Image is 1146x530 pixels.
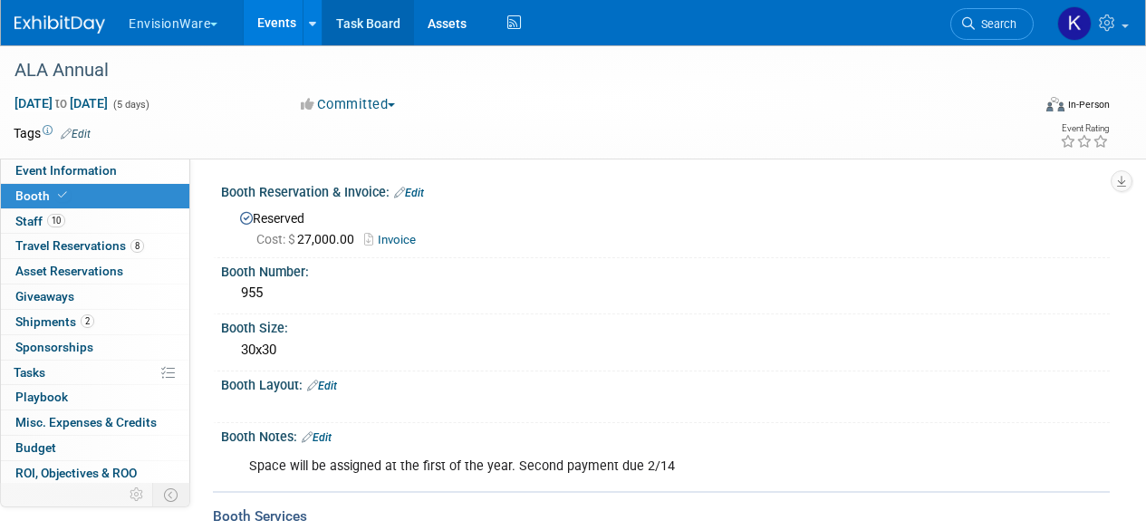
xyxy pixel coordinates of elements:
span: Asset Reservations [15,264,123,278]
td: Toggle Event Tabs [153,483,190,506]
div: ALA Annual [8,54,1016,87]
a: Booth [1,184,189,208]
span: Event Information [15,163,117,178]
span: [DATE] [DATE] [14,95,109,111]
span: Staff [15,214,65,228]
span: Shipments [15,314,94,329]
a: Sponsorships [1,335,189,360]
span: Travel Reservations [15,238,144,253]
a: Travel Reservations8 [1,234,189,258]
a: Playbook [1,385,189,410]
span: Giveaways [15,289,74,304]
a: Edit [302,431,332,444]
div: Space will be assigned at the first of the year. Second payment due 2/14 [236,448,934,485]
span: Misc. Expenses & Credits [15,415,157,429]
a: Shipments2 [1,310,189,334]
a: ROI, Objectives & ROO [1,461,189,486]
a: Invoice [364,233,425,246]
div: Booth Size: [221,314,1110,337]
div: Reserved [235,205,1096,249]
span: Tasks [14,365,45,380]
a: Tasks [1,361,189,385]
i: Booth reservation complete [58,190,67,200]
span: (5 days) [111,99,149,111]
div: Booth Services [213,506,1110,526]
img: Kathryn Spier-Miller [1057,6,1092,41]
a: Staff10 [1,209,189,234]
div: Booth Reservation & Invoice: [221,178,1110,202]
div: 30x30 [235,336,1096,364]
span: Budget [15,440,56,455]
a: Edit [394,187,424,199]
div: Event Format [949,94,1110,121]
a: Event Information [1,159,189,183]
div: Event Rating [1060,124,1109,133]
img: Format-Inperson.png [1046,97,1064,111]
span: 8 [130,239,144,253]
a: Search [950,8,1034,40]
span: Search [975,17,1016,31]
a: Giveaways [1,284,189,309]
div: In-Person [1067,98,1110,111]
span: Sponsorships [15,340,93,354]
a: Edit [307,380,337,392]
span: to [53,96,70,111]
a: Budget [1,436,189,460]
span: 2 [81,314,94,328]
div: 955 [235,279,1096,307]
button: Committed [294,95,402,114]
a: Misc. Expenses & Credits [1,410,189,435]
span: Booth [15,188,71,203]
span: ROI, Objectives & ROO [15,466,137,480]
span: 27,000.00 [256,232,361,246]
a: Asset Reservations [1,259,189,284]
div: Booth Layout: [221,371,1110,395]
span: Cost: $ [256,232,297,246]
div: Booth Number: [221,258,1110,281]
td: Personalize Event Tab Strip [121,483,153,506]
img: ExhibitDay [14,15,105,34]
div: Booth Notes: [221,423,1110,447]
span: 10 [47,214,65,227]
a: Edit [61,128,91,140]
td: Tags [14,124,91,142]
span: Playbook [15,390,68,404]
